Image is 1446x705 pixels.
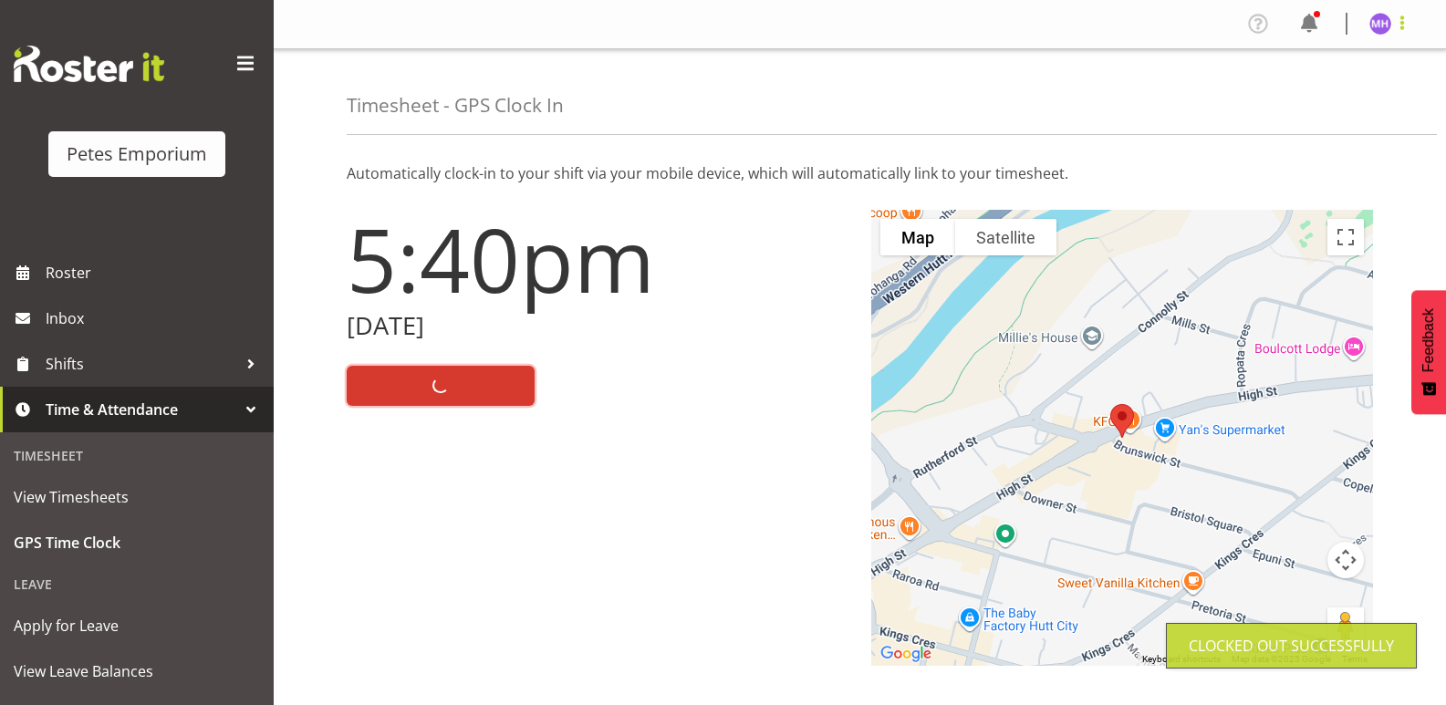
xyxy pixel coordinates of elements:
span: GPS Time Clock [14,529,260,556]
img: Rosterit website logo [14,46,164,82]
h1: 5:40pm [347,210,849,308]
a: View Leave Balances [5,648,269,694]
span: Feedback [1420,308,1437,372]
span: Roster [46,259,265,286]
span: Apply for Leave [14,612,260,639]
span: Shifts [46,350,237,378]
span: View Timesheets [14,483,260,511]
button: Keyboard shortcuts [1142,653,1221,666]
h2: [DATE] [347,312,849,340]
div: Petes Emporium [67,140,207,168]
span: View Leave Balances [14,658,260,685]
p: Automatically clock-in to your shift via your mobile device, which will automatically link to you... [347,162,1373,184]
span: Inbox [46,305,265,332]
img: Google [876,642,936,666]
a: GPS Time Clock [5,520,269,565]
button: Toggle fullscreen view [1327,219,1364,255]
img: mackenzie-halford4471.jpg [1369,13,1391,35]
a: Open this area in Google Maps (opens a new window) [876,642,936,666]
div: Timesheet [5,437,269,474]
div: Leave [5,565,269,603]
a: Apply for Leave [5,603,269,648]
div: Clocked out Successfully [1189,635,1394,657]
span: Time & Attendance [46,396,237,423]
button: Drag Pegman onto the map to open Street View [1327,607,1364,644]
a: View Timesheets [5,474,269,520]
button: Show street map [880,219,955,255]
button: Map camera controls [1327,542,1364,578]
button: Feedback - Show survey [1411,290,1446,414]
h4: Timesheet - GPS Clock In [347,95,564,116]
button: Show satellite imagery [955,219,1056,255]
